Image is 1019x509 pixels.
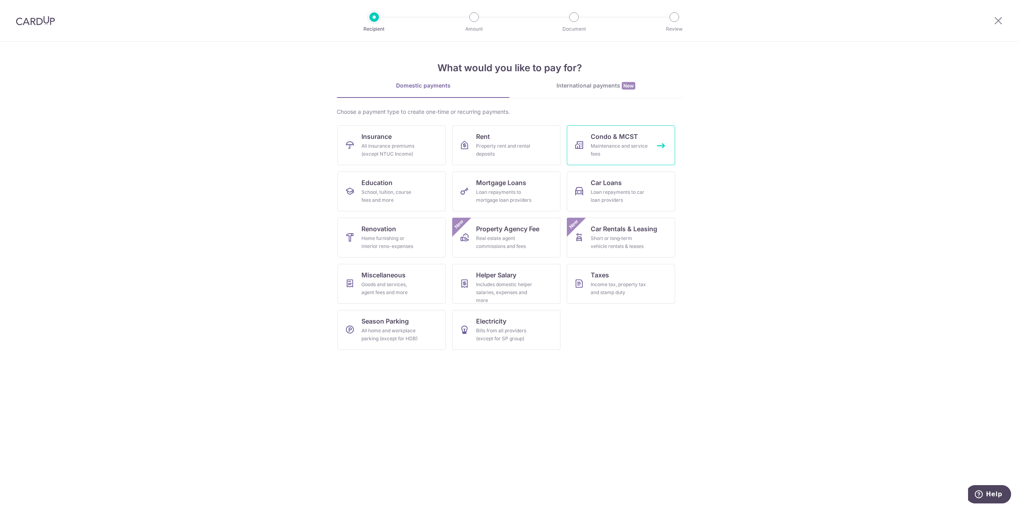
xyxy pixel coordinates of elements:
a: InsuranceAll insurance premiums (except NTUC Income) [338,125,446,165]
a: Helper SalaryIncludes domestic helper salaries, expenses and more [452,264,560,304]
a: Car LoansLoan repayments to car loan providers [567,172,675,211]
span: Education [361,178,392,187]
span: Rent [476,132,490,141]
div: Property rent and rental deposits [476,142,533,158]
div: Goods and services, agent fees and more [361,281,419,296]
div: All home and workplace parking (except for HDB) [361,327,419,343]
a: TaxesIncome tax, property tax and stamp duty [567,264,675,304]
span: Helper Salary [476,270,516,280]
a: Season ParkingAll home and workplace parking (except for HDB) [338,310,446,350]
span: Property Agency Fee [476,224,539,234]
span: New [567,218,580,231]
span: Renovation [361,224,396,234]
span: Season Parking [361,316,409,326]
div: Includes domestic helper salaries, expenses and more [476,281,533,304]
a: RenovationHome furnishing or interior reno-expenses [338,218,446,257]
a: Condo & MCSTMaintenance and service fees [567,125,675,165]
span: Electricity [476,316,506,326]
div: Income tax, property tax and stamp duty [591,281,648,296]
span: New [453,218,466,231]
span: Taxes [591,270,609,280]
span: Miscellaneous [361,270,406,280]
span: Help [18,6,34,13]
p: Document [545,25,603,33]
div: Loan repayments to mortgage loan providers [476,188,533,204]
span: Car Loans [591,178,622,187]
p: Review [645,25,704,33]
span: Condo & MCST [591,132,638,141]
iframe: Opens a widget where you can find more information [968,485,1011,505]
div: Bills from all providers (except for SP group) [476,327,533,343]
a: Car Rentals & LeasingShort or long‑term vehicle rentals & leasesNew [567,218,675,257]
a: RentProperty rent and rental deposits [452,125,560,165]
a: Mortgage LoansLoan repayments to mortgage loan providers [452,172,560,211]
div: International payments [509,82,682,90]
span: Mortgage Loans [476,178,526,187]
span: Car Rentals & Leasing [591,224,657,234]
div: Choose a payment type to create one-time or recurring payments. [337,108,682,116]
span: Insurance [361,132,392,141]
div: School, tuition, course fees and more [361,188,419,204]
div: Short or long‑term vehicle rentals & leases [591,234,648,250]
div: Maintenance and service fees [591,142,648,158]
p: Amount [445,25,504,33]
div: Home furnishing or interior reno-expenses [361,234,419,250]
a: Property Agency FeeReal estate agent commissions and feesNew [452,218,560,257]
img: CardUp [16,16,55,25]
h4: What would you like to pay for? [337,61,682,75]
div: Loan repayments to car loan providers [591,188,648,204]
div: Domestic payments [337,82,509,90]
a: EducationSchool, tuition, course fees and more [338,172,446,211]
div: Real estate agent commissions and fees [476,234,533,250]
span: New [622,82,635,90]
a: MiscellaneousGoods and services, agent fees and more [338,264,446,304]
a: ElectricityBills from all providers (except for SP group) [452,310,560,350]
p: Recipient [345,25,404,33]
div: All insurance premiums (except NTUC Income) [361,142,419,158]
